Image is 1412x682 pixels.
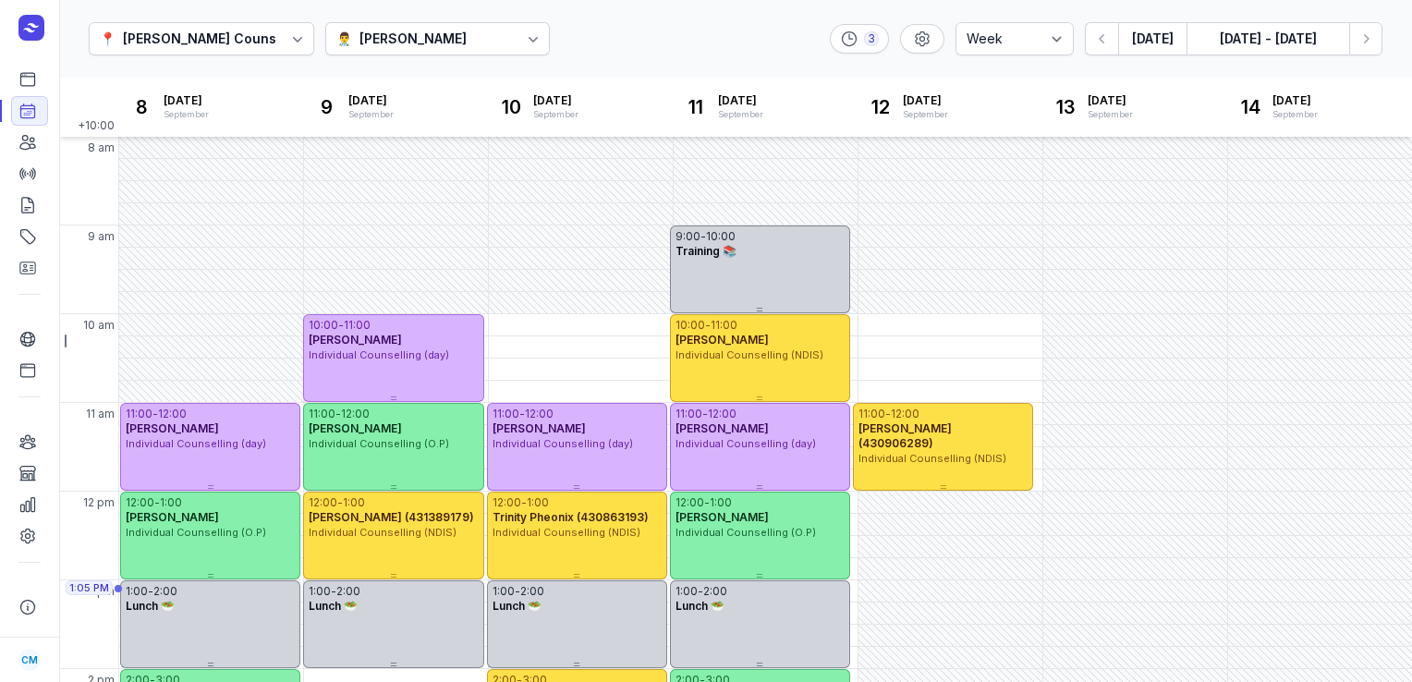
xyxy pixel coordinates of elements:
span: Individual Counselling (day) [493,437,633,450]
span: [PERSON_NAME] (430906289) [858,421,952,450]
div: 12:00 [309,495,337,510]
div: 12 [866,92,895,122]
span: Individual Counselling (NDIS) [676,348,823,361]
span: [PERSON_NAME] [126,421,219,435]
div: - [148,584,153,599]
span: Individual Counselling (day) [676,437,816,450]
div: - [337,495,343,510]
div: 2:00 [703,584,727,599]
div: September [1272,108,1318,121]
div: 14 [1235,92,1265,122]
span: Individual Counselling (NDIS) [493,526,640,539]
span: CM [21,649,38,671]
div: 11:00 [309,407,335,421]
div: 12:00 [891,407,919,421]
div: 1:00 [126,584,148,599]
div: - [331,584,336,599]
span: [PERSON_NAME] (431389179) [309,510,474,524]
div: 11:00 [676,407,702,421]
div: 8 [127,92,156,122]
span: 10 am [83,318,115,333]
div: 1:00 [343,495,365,510]
div: 10:00 [706,229,736,244]
div: 11 [681,92,711,122]
span: 12 pm [83,495,115,510]
span: [DATE] [1272,93,1318,108]
div: 👨‍⚕️ [336,28,352,50]
div: 1:00 [493,584,515,599]
div: 11:00 [858,407,885,421]
span: +10:00 [78,118,118,137]
button: [DATE] [1118,22,1187,55]
div: 10 [496,92,526,122]
span: Individual Counselling (NDIS) [309,526,456,539]
div: [PERSON_NAME] [359,28,467,50]
span: [DATE] [164,93,209,108]
div: - [702,407,708,421]
div: 1:00 [710,495,732,510]
div: 9:00 [676,229,700,244]
div: 10:00 [676,318,705,333]
div: 12:00 [126,495,154,510]
span: [PERSON_NAME] [309,421,402,435]
div: - [704,495,710,510]
span: Individual Counselling (day) [126,437,266,450]
div: September [718,108,763,121]
div: 11:00 [711,318,737,333]
div: 3 [864,31,879,46]
span: [DATE] [718,93,763,108]
div: 12:00 [158,407,187,421]
div: - [154,495,160,510]
span: 1:05 PM [69,580,109,595]
div: - [519,407,525,421]
span: Lunch 🥗 [309,599,358,613]
div: September [1088,108,1133,121]
div: 📍 [100,28,116,50]
span: Individual Counselling (O.P) [309,437,449,450]
div: 11:00 [493,407,519,421]
div: 12:00 [708,407,736,421]
div: - [515,584,520,599]
span: [PERSON_NAME] [493,421,586,435]
span: 9 am [88,229,115,244]
span: Lunch 🥗 [126,599,175,613]
div: 2:00 [336,584,360,599]
span: Lunch 🥗 [676,599,724,613]
div: 12:00 [493,495,521,510]
div: - [705,318,711,333]
div: 1:00 [309,584,331,599]
div: 12:00 [676,495,704,510]
span: [DATE] [903,93,948,108]
div: September [348,108,394,121]
div: - [698,584,703,599]
div: 12:00 [341,407,370,421]
div: - [885,407,891,421]
span: Individual Counselling (day) [309,348,449,361]
div: [PERSON_NAME] Counselling [123,28,312,50]
div: - [338,318,344,333]
div: 11:00 [126,407,152,421]
div: September [903,108,948,121]
div: - [521,495,527,510]
div: 1:00 [527,495,549,510]
span: Individual Counselling (O.P) [676,526,816,539]
span: Trinity Pheonix (430863193) [493,510,649,524]
span: Individual Counselling (NDIS) [858,452,1006,465]
span: Individual Counselling (O.P) [126,526,266,539]
div: 1:00 [160,495,182,510]
span: [PERSON_NAME] [126,510,219,524]
div: 11:00 [344,318,371,333]
div: 2:00 [520,584,544,599]
span: [DATE] [1088,93,1133,108]
span: 11 am [86,407,115,421]
span: [PERSON_NAME] [676,510,769,524]
div: - [335,407,341,421]
div: - [700,229,706,244]
span: [PERSON_NAME] [309,333,402,347]
span: [DATE] [348,93,394,108]
div: September [533,108,578,121]
div: 12:00 [525,407,554,421]
span: [PERSON_NAME] [676,333,769,347]
div: 13 [1051,92,1080,122]
span: [PERSON_NAME] [676,421,769,435]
